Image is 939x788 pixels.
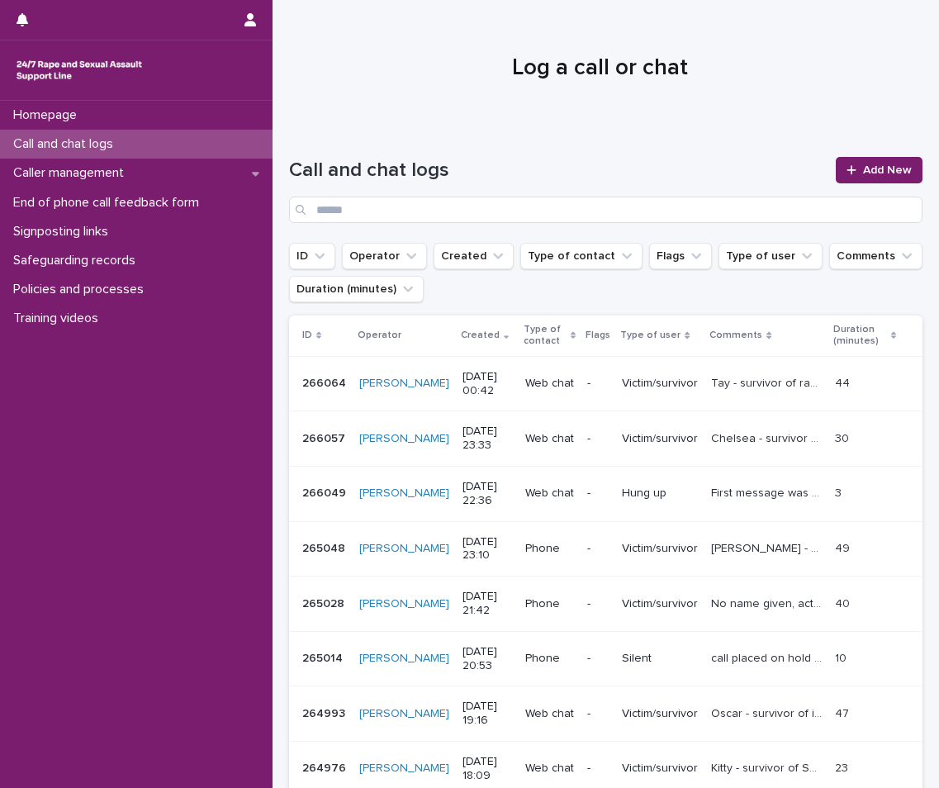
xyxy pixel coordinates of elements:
[7,136,126,152] p: Call and chat logs
[302,594,348,611] p: 265028
[462,535,512,563] p: [DATE] 23:10
[289,197,922,223] input: Search
[359,762,449,776] a: [PERSON_NAME]
[358,326,401,344] p: Operator
[289,631,922,686] tr: 265014265014 [PERSON_NAME] [DATE] 20:53Phone-Silentcall placed on hold by user, stayed on the lin...
[302,704,349,721] p: 264993
[7,107,90,123] p: Homepage
[711,704,825,721] p: Oscar - survivor of image-based abuse (revenge porn) after a photo was shared without his consent...
[586,326,610,344] p: Flags
[711,594,825,611] p: No name given, active flashback for the whole call, used grounding techniques and breathing exerc...
[289,521,922,577] tr: 265048265048 [PERSON_NAME] [DATE] 23:10Phone-Victim/survivor[PERSON_NAME] - survivor of rape by s...
[289,55,910,83] h1: Log a call or chat
[525,597,575,611] p: Phone
[359,487,449,501] a: [PERSON_NAME]
[7,195,212,211] p: End of phone call feedback form
[302,326,312,344] p: ID
[13,54,145,87] img: rhQMoQhaT3yELyF149Cw
[835,483,845,501] p: 3
[359,707,449,721] a: [PERSON_NAME]
[587,762,609,776] p: -
[359,597,449,611] a: [PERSON_NAME]
[302,429,349,446] p: 266057
[289,411,922,467] tr: 266057266057 [PERSON_NAME] [DATE] 23:33Web chat-Victim/survivorChelsea - survivor of rape, explor...
[302,758,349,776] p: 264976
[7,165,137,181] p: Caller management
[587,707,609,721] p: -
[289,686,922,742] tr: 264993264993 [PERSON_NAME] [DATE] 19:16Web chat-Victim/survivorOscar - survivor of image-based ab...
[461,326,500,344] p: Created
[289,243,335,269] button: ID
[302,483,349,501] p: 266049
[7,224,121,240] p: Signposting links
[302,373,349,391] p: 266064
[520,243,643,269] button: Type of contact
[587,652,609,666] p: -
[525,707,575,721] p: Web chat
[525,652,575,666] p: Phone
[835,704,852,721] p: 47
[711,483,825,501] p: First message was pending and did not send, chat session started message did not appear
[622,432,698,446] p: Victim/survivor
[587,432,609,446] p: -
[835,539,853,556] p: 49
[622,377,698,391] p: Victim/survivor
[622,762,698,776] p: Victim/survivor
[587,377,609,391] p: -
[587,597,609,611] p: -
[359,432,449,446] a: [PERSON_NAME]
[434,243,514,269] button: Created
[462,590,512,618] p: [DATE] 21:42
[462,425,512,453] p: [DATE] 23:33
[711,539,825,556] p: Jess - survivor of rape by someone who lives in the same building, discussed effects of trauma on...
[711,648,825,666] p: call placed on hold by user, stayed on the line for 10 minutes and then ended as per policy
[622,652,698,666] p: Silent
[718,243,823,269] button: Type of user
[835,373,853,391] p: 44
[622,487,698,501] p: Hung up
[525,762,575,776] p: Web chat
[359,542,449,556] a: [PERSON_NAME]
[711,373,825,391] p: Tay - survivor of rape and assault by penetration at a house party, discussed methods for coping ...
[622,707,698,721] p: Victim/survivor
[302,539,349,556] p: 265048
[342,243,427,269] button: Operator
[836,157,922,183] a: Add New
[525,487,575,501] p: Web chat
[359,377,449,391] a: [PERSON_NAME]
[833,320,886,351] p: Duration (minutes)
[709,326,762,344] p: Comments
[863,164,912,176] span: Add New
[289,356,922,411] tr: 266064266064 [PERSON_NAME] [DATE] 00:42Web chat-Victim/survivorTay - survivor of rape and assault...
[462,700,512,728] p: [DATE] 19:16
[359,652,449,666] a: [PERSON_NAME]
[7,253,149,268] p: Safeguarding records
[835,429,852,446] p: 30
[620,326,681,344] p: Type of user
[649,243,712,269] button: Flags
[587,487,609,501] p: -
[829,243,922,269] button: Comments
[289,159,826,183] h1: Call and chat logs
[587,542,609,556] p: -
[622,542,698,556] p: Victim/survivor
[711,429,825,446] p: Chelsea - survivor of rape, explored counselling options and briefly discussed hopes and fears ar...
[525,377,575,391] p: Web chat
[524,320,567,351] p: Type of contact
[835,648,850,666] p: 10
[835,758,851,776] p: 23
[289,276,424,302] button: Duration (minutes)
[289,466,922,521] tr: 266049266049 [PERSON_NAME] [DATE] 22:36Web chat-Hung upFirst message was pending and did not send...
[462,480,512,508] p: [DATE] 22:36
[835,594,853,611] p: 40
[711,758,825,776] p: Kitty - survivor of SA by ex-partner in May, lots of disconnections throughout, briefly explored ...
[7,311,111,326] p: Training videos
[462,370,512,398] p: [DATE] 00:42
[289,577,922,632] tr: 265028265028 [PERSON_NAME] [DATE] 21:42Phone-Victim/survivorNo name given, active flashback for t...
[622,597,698,611] p: Victim/survivor
[525,432,575,446] p: Web chat
[525,542,575,556] p: Phone
[302,648,346,666] p: 265014
[462,645,512,673] p: [DATE] 20:53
